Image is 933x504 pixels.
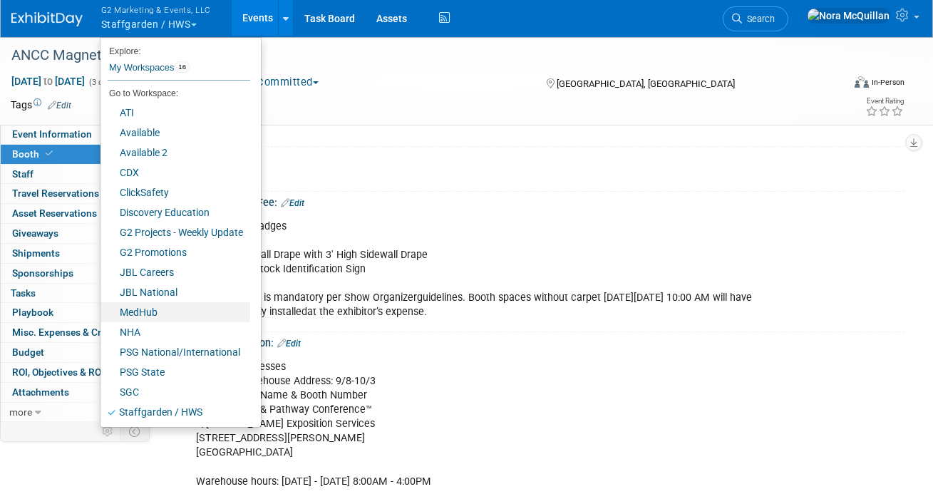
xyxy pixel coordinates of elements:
[1,165,149,184] a: Staff
[100,302,250,322] a: MedHub
[1,383,149,402] a: Attachments
[100,123,250,143] a: Available
[1,323,149,342] a: Misc. Expenses & Credits
[88,78,118,87] span: (3 days)
[239,75,324,90] button: Committed
[100,202,250,222] a: Discovery Education
[1,145,149,164] a: Booth
[277,339,301,349] a: Edit
[11,12,83,26] img: ExhibitDay
[120,422,150,441] td: Toggle Event Tabs
[1,343,149,362] a: Budget
[101,2,211,17] span: G2 Marketing & Events, LLC
[723,6,788,31] a: Search
[100,282,250,302] a: JBL National
[12,366,108,378] span: ROI, Objectives & ROO
[12,267,73,279] span: Sponsorships
[100,262,250,282] a: JBL Careers
[6,43,828,68] div: ANCC Magnet
[100,322,250,342] a: NHA
[96,422,120,441] td: Personalize Event Tab Strip
[100,342,250,362] a: PSG National/International
[48,101,71,110] a: Edit
[185,164,894,186] div: 10x20
[100,84,250,103] li: Go to Workspace:
[100,222,250,242] a: G2 Projects - Weekly Update
[12,187,99,199] span: Travel Reservations
[12,128,92,140] span: Event Information
[100,143,250,163] a: Available 2
[1,244,149,263] a: Shipments
[12,346,44,358] span: Budget
[12,307,53,318] span: Playbook
[41,76,55,87] span: to
[865,98,904,105] div: Event Rating
[1,363,149,382] a: ROI, Objectives & ROO
[557,78,735,89] span: [GEOGRAPHIC_DATA], [GEOGRAPHIC_DATA]
[12,227,58,239] span: Giveaways
[871,77,904,88] div: In-Person
[1,204,149,223] a: Asset Reservations
[742,14,775,24] span: Search
[807,8,890,24] img: Nora McQuillan
[9,406,32,418] span: more
[1,224,149,243] a: Giveaways
[1,184,149,203] a: Travel Reservations
[100,182,250,202] a: ClickSafety
[100,362,250,382] a: PSG State
[12,247,60,259] span: Shipments
[773,74,904,96] div: Event Format
[11,287,36,299] span: Tasks
[174,192,904,210] div: Included in Booth Fee:
[281,198,304,208] a: Edit
[1,403,149,422] a: more
[100,382,250,402] a: SGC
[174,61,190,73] span: 16
[1,303,149,322] a: Playbook
[46,150,53,158] i: Booth reservation complete
[1,284,149,303] a: Tasks
[100,402,250,422] a: Staffgarden / HWS
[12,326,123,338] span: Misc. Expenses & Credits
[186,212,761,327] div: 8 Expo Only Badges 8' High Backwall Drape with 3' High Sidewall Drape 7" x 44" Cardstock Identifi...
[1,125,149,144] a: Event Information
[12,168,33,180] span: Staff
[174,332,904,351] div: Shipping Information:
[12,207,97,219] span: Asset Reservations
[100,43,250,56] li: Explore:
[100,103,250,123] a: ATI
[108,56,250,80] a: My Workspaces16
[12,386,69,398] span: Attachments
[100,163,250,182] a: CDX
[185,119,894,141] div: 3035
[855,76,869,88] img: Format-Inperson.png
[11,75,86,88] span: [DATE] [DATE]
[11,98,71,112] td: Tags
[100,242,250,262] a: G2 Promotions
[12,148,56,160] span: Booth
[1,264,149,283] a: Sponsorships
[174,147,904,165] div: Booth Size:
